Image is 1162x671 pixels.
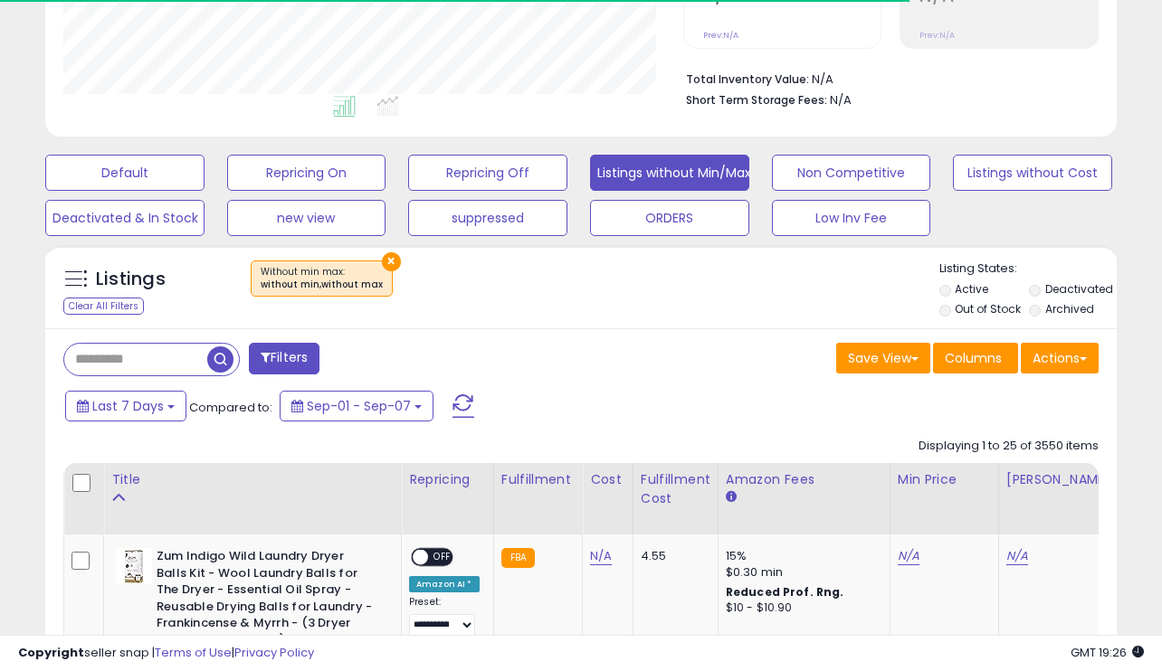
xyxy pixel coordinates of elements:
div: seller snap | | [18,645,314,662]
div: 4.55 [641,548,704,564]
div: Fulfillment [501,470,575,489]
span: Last 7 Days [92,397,164,415]
img: 41BTfjpSsPL._SL40_.jpg [116,548,152,584]
button: suppressed [408,200,567,236]
button: Repricing On [227,155,386,191]
button: ORDERS [590,200,749,236]
label: Out of Stock [955,301,1021,317]
button: Filters [249,343,319,374]
b: Reduced Prof. Rng. [726,584,844,600]
div: without min,without max [261,279,383,291]
div: [PERSON_NAME] [1006,470,1114,489]
a: Terms of Use [155,644,232,661]
div: $10 - $10.90 [726,600,876,616]
div: Title [111,470,394,489]
div: Min Price [898,470,991,489]
label: Archived [1045,301,1094,317]
div: 15% [726,548,876,564]
button: Actions [1021,343,1099,373]
button: Last 7 Days [65,391,186,421]
button: Low Inv Fee [772,200,931,236]
button: new view [227,200,386,236]
div: Cost [590,470,625,489]
small: FBA [501,548,535,568]
div: Preset: [409,596,480,637]
a: N/A [1006,547,1028,565]
label: Active [955,281,988,297]
a: Privacy Policy [234,644,314,661]
span: 2025-09-15 19:26 GMT [1071,644,1144,661]
button: Columns [933,343,1018,373]
button: Non Competitive [772,155,931,191]
span: Compared to: [189,399,272,416]
p: Listing States: [939,260,1118,278]
button: Listings without Min/Max [590,155,749,191]
h5: Listings [96,267,166,292]
button: Repricing Off [408,155,567,191]
button: Save View [836,343,930,373]
div: Repricing [409,470,486,489]
button: Sep-01 - Sep-07 [280,391,433,421]
label: Deactivated [1045,281,1113,297]
small: Amazon Fees. [726,489,737,506]
div: Amazon AI * [409,576,480,592]
a: N/A [898,547,919,565]
div: Displaying 1 to 25 of 3550 items [919,438,1099,455]
div: Amazon Fees [726,470,882,489]
div: $0.30 min [726,564,876,581]
span: OFF [428,550,457,565]
button: Listings without Cost [953,155,1112,191]
button: Default [45,155,205,191]
button: × [382,252,401,271]
strong: Copyright [18,644,84,661]
div: Fulfillment Cost [641,470,710,508]
a: N/A [590,547,612,565]
div: Clear All Filters [63,298,144,315]
b: Zum Indigo Wild Laundry Dryer Balls Kit - Wool Laundry Balls for The Dryer - Essential Oil Spray ... [157,548,376,653]
span: Sep-01 - Sep-07 [307,397,411,415]
button: Deactivated & In Stock [45,200,205,236]
span: Without min max : [261,265,383,292]
span: Columns [945,349,1002,367]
